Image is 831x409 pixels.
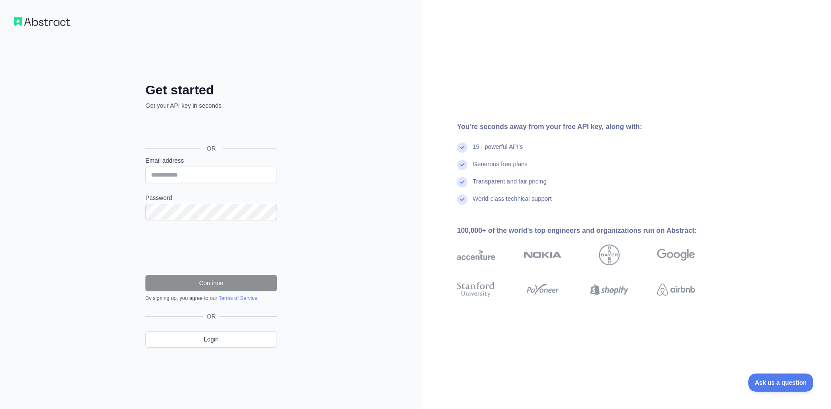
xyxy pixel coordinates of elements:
a: Terms of Service [219,295,257,301]
label: Email address [145,156,277,165]
div: 15+ powerful API's [473,142,523,160]
iframe: Sign in with Google Button [141,119,280,138]
a: Login [145,331,277,348]
div: World-class technical support [473,194,552,212]
img: check mark [457,142,467,153]
img: check mark [457,194,467,205]
img: accenture [457,245,495,265]
span: OR [203,312,219,321]
span: OR [200,144,223,153]
h2: Get started [145,82,277,98]
img: bayer [599,245,620,265]
img: nokia [524,245,562,265]
img: airbnb [657,280,695,299]
p: Get your API key in seconds [145,101,277,110]
img: payoneer [524,280,562,299]
div: Generous free plans [473,160,528,177]
img: check mark [457,177,467,187]
img: google [657,245,695,265]
iframe: Toggle Customer Support [748,374,814,392]
img: shopify [590,280,628,299]
div: 100,000+ of the world's top engineers and organizations run on Abstract: [457,225,723,236]
img: Workflow [14,17,70,26]
div: You're seconds away from your free API key, along with: [457,122,723,132]
div: By signing up, you agree to our . [145,295,277,302]
img: check mark [457,160,467,170]
div: Transparent and fair pricing [473,177,547,194]
button: Continue [145,275,277,291]
img: stanford university [457,280,495,299]
iframe: reCAPTCHA [145,231,277,264]
label: Password [145,193,277,202]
